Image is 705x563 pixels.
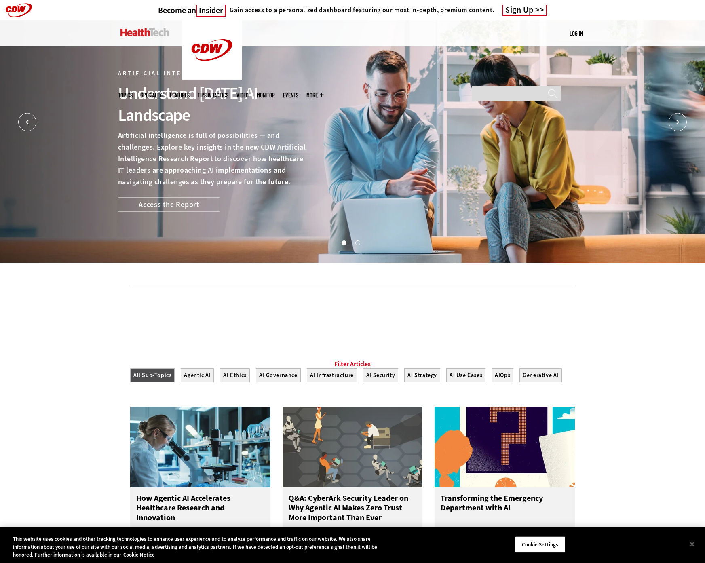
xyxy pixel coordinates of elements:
a: Access the Report [118,197,220,211]
button: AI Strategy [404,368,440,382]
img: Group of humans and robots accessing a network [283,407,423,487]
a: Log in [570,30,583,37]
button: Agentic AI [181,368,214,382]
a: CDW [182,74,242,82]
span: More [306,92,323,98]
h3: Become an [158,5,226,15]
h3: Q&A: CyberArk Security Leader on Why Agentic AI Makes Zero Trust More Important Than Ever [289,493,417,526]
span: Topics [118,92,133,98]
a: Video [236,92,249,98]
a: More information about your privacy [123,551,155,558]
a: Events [283,92,298,98]
button: AI Use Cases [446,368,485,382]
img: scientist looks through microscope in lab [130,407,270,487]
button: Generative AI [519,368,562,382]
button: AIOps [492,368,513,382]
div: This website uses cookies and other tracking technologies to enhance user experience and to analy... [13,535,388,559]
p: Artificial intelligence is full of possibilities — and challenges. Explore key insights in the ne... [118,130,306,188]
img: Home [120,28,169,36]
h3: Transforming the Emergency Department with AI [441,493,569,526]
a: Gain access to a personalized dashboard featuring our most in-depth, premium content. [226,6,494,14]
button: Close [683,535,701,553]
a: Features [170,92,190,98]
iframe: advertisement [205,299,500,336]
button: AI Governance [256,368,301,382]
a: illustration of question mark Transforming the Emergency Department with AI [435,407,575,544]
span: Specialty [141,92,162,98]
a: Become anInsider [158,5,226,15]
button: Cookie Settings [515,536,566,553]
button: 1 of 2 [342,240,346,245]
a: Filter Articles [334,360,371,368]
button: Prev [18,113,36,131]
button: All Sub-Topics [130,368,175,382]
button: Next [669,113,687,131]
img: Home [182,20,242,80]
span: Insider [196,5,226,17]
a: MonITor [257,92,275,98]
button: AI Infrastructure [307,368,357,382]
h4: Gain access to a personalized dashboard featuring our most in-depth, premium content. [230,6,494,14]
button: 2 of 2 [355,240,359,245]
a: Group of humans and robots accessing a network Q&A: CyberArk Security Leader on Why Agentic AI Ma... [283,407,423,544]
a: scientist looks through microscope in lab How Agentic AI Accelerates Healthcare Research and Inno... [130,407,270,544]
div: User menu [570,29,583,38]
img: illustration of question mark [435,407,575,487]
button: AI Ethics [220,368,249,382]
div: Understand [DATE] AI Landscape [118,82,306,126]
h3: How Agentic AI Accelerates Healthcare Research and Innovation [136,493,264,526]
button: AI Security [363,368,399,382]
a: Sign Up [502,5,547,16]
a: Tips & Tactics [198,92,228,98]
